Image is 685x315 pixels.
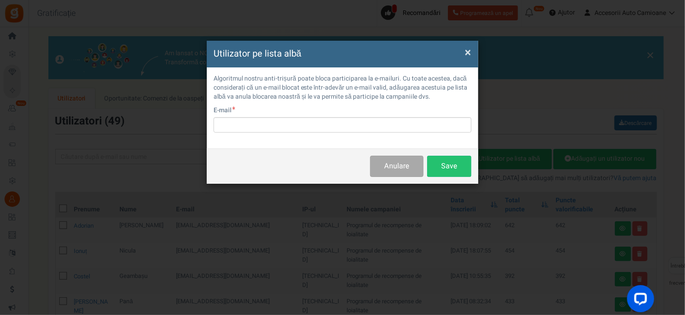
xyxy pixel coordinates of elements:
button: Anulare [370,156,423,177]
font: E-mail [214,105,232,115]
button: Save [427,156,471,177]
font: × [465,44,471,61]
font: Utilizator pe lista albă [214,47,301,60]
font: Anulare [384,161,409,172]
font: Algoritmul nostru anti-trișură poate bloca participarea la e-mailuri. Cu toate acestea, dacă cons... [214,74,467,101]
